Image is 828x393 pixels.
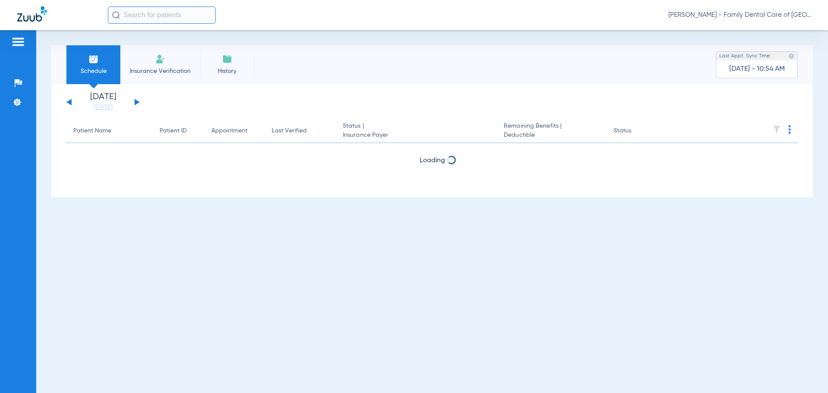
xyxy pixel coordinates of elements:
[668,11,811,19] span: [PERSON_NAME] - Family Dental Care of [GEOGRAPHIC_DATA]
[607,119,665,143] th: Status
[108,6,216,24] input: Search for patients
[160,126,187,135] div: Patient ID
[73,126,146,135] div: Patient Name
[772,125,781,134] img: filter.svg
[155,54,166,64] img: Manual Insurance Verification
[77,93,129,112] li: [DATE]
[729,65,785,73] span: [DATE] - 10:54 AM
[719,52,771,60] span: Last Appt. Sync Time:
[420,157,445,164] span: Loading
[73,126,111,135] div: Patient Name
[343,131,490,140] span: Insurance Payer
[336,119,497,143] th: Status |
[112,11,120,19] img: Search Icon
[127,67,194,75] span: Insurance Verification
[77,103,129,112] a: [DATE]
[73,67,114,75] span: Schedule
[207,67,248,75] span: History
[11,37,25,47] img: hamburger-icon
[222,54,232,64] img: History
[160,126,198,135] div: Patient ID
[211,126,258,135] div: Appointment
[17,6,47,22] img: Zuub Logo
[272,126,329,135] div: Last Verified
[497,119,606,143] th: Remaining Benefits |
[504,131,599,140] span: Deductible
[788,53,794,59] img: last sync help info
[788,125,791,134] img: group-dot-blue.svg
[88,54,99,64] img: Schedule
[272,126,307,135] div: Last Verified
[211,126,248,135] div: Appointment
